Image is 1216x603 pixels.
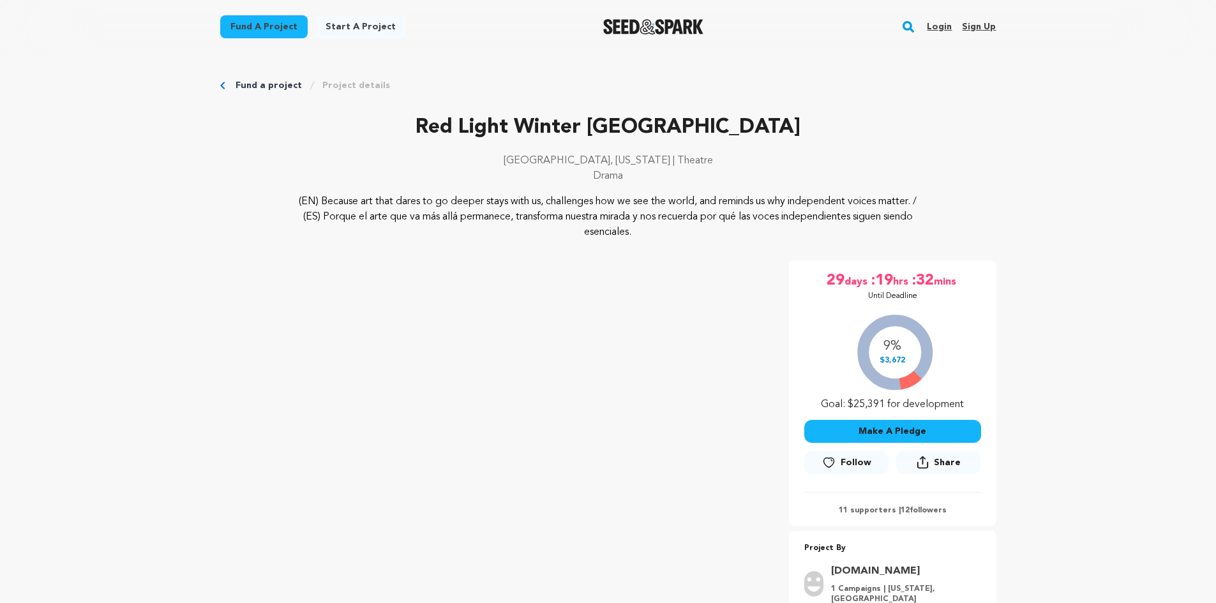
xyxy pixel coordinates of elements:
[934,456,961,469] span: Share
[827,271,844,291] span: 29
[220,153,996,168] p: [GEOGRAPHIC_DATA], [US_STATE] | Theatre
[220,168,996,184] p: Drama
[896,450,980,474] button: Share
[804,571,823,597] img: user.png
[868,291,917,301] p: Until Deadline
[870,271,893,291] span: :19
[934,271,959,291] span: mins
[804,420,981,443] button: Make A Pledge
[844,271,870,291] span: days
[315,15,406,38] a: Start a project
[220,112,996,143] p: Red Light Winter [GEOGRAPHIC_DATA]
[804,541,981,556] p: Project By
[297,194,919,240] p: (EN) Because art that dares to go deeper stays with us, challenges how we see the world, and remi...
[236,79,302,92] a: Fund a project
[911,271,934,291] span: :32
[603,19,703,34] img: Seed&Spark Logo Dark Mode
[893,271,911,291] span: hrs
[804,451,889,474] a: Follow
[603,19,703,34] a: Seed&Spark Homepage
[896,450,980,479] span: Share
[220,79,996,92] div: Breadcrumb
[901,507,910,514] span: 12
[322,79,390,92] a: Project details
[804,505,981,516] p: 11 supporters | followers
[927,17,952,37] a: Login
[841,456,871,469] span: Follow
[220,15,308,38] a: Fund a project
[962,17,996,37] a: Sign up
[831,563,973,579] a: Goto Hrproductions.Studio profile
